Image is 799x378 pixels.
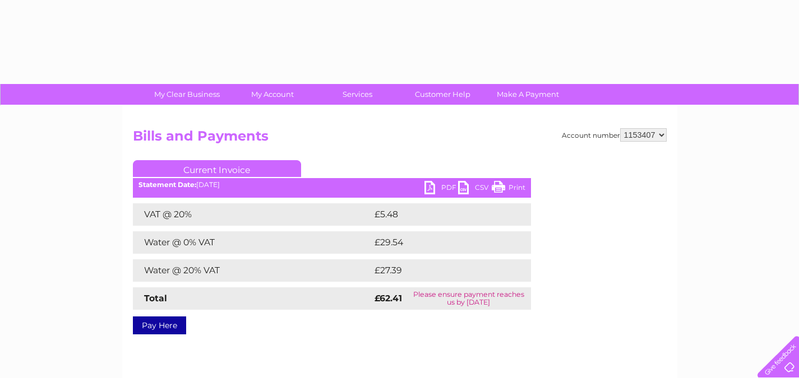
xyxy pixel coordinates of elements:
[133,316,186,334] a: Pay Here
[226,84,318,105] a: My Account
[133,231,372,254] td: Water @ 0% VAT
[133,128,667,150] h2: Bills and Payments
[372,259,508,282] td: £27.39
[133,259,372,282] td: Water @ 20% VAT
[372,203,505,226] td: £5.48
[138,180,196,189] b: Statement Date:
[133,203,372,226] td: VAT @ 20%
[492,181,525,197] a: Print
[482,84,574,105] a: Make A Payment
[372,231,509,254] td: £29.54
[407,287,530,310] td: Please ensure payment reaches us by [DATE]
[458,181,492,197] a: CSV
[375,293,402,304] strong: £62.41
[141,84,233,105] a: My Clear Business
[311,84,404,105] a: Services
[144,293,167,304] strong: Total
[133,181,531,189] div: [DATE]
[396,84,489,105] a: Customer Help
[424,181,458,197] a: PDF
[133,160,301,177] a: Current Invoice
[562,128,667,142] div: Account number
